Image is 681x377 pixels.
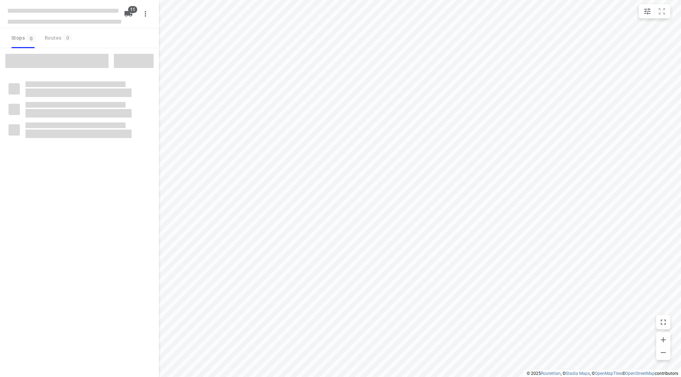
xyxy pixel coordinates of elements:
button: Map settings [640,4,654,18]
a: Routetitan [541,371,561,376]
a: OpenMapTiles [595,371,622,376]
a: OpenStreetMap [625,371,655,376]
div: small contained button group [639,4,670,18]
a: Stadia Maps [566,371,590,376]
li: © 2025 , © , © © contributors [527,371,678,376]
